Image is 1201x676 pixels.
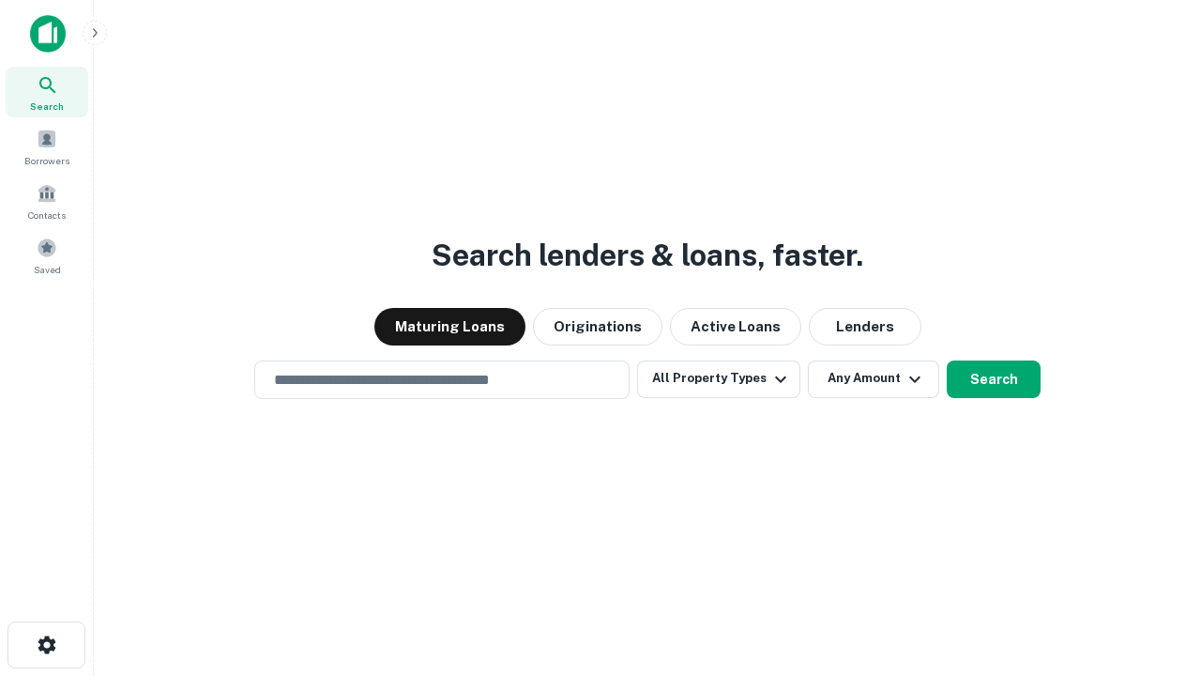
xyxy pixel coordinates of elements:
[6,176,88,226] a: Contacts
[808,361,939,398] button: Any Amount
[947,361,1041,398] button: Search
[637,361,800,398] button: All Property Types
[432,233,863,278] h3: Search lenders & loans, faster.
[1107,526,1201,616] iframe: Chat Widget
[6,230,88,281] a: Saved
[28,207,66,223] span: Contacts
[30,99,64,114] span: Search
[30,15,66,53] img: capitalize-icon.png
[533,308,662,346] button: Originations
[6,67,88,117] a: Search
[24,153,69,168] span: Borrowers
[374,308,525,346] button: Maturing Loans
[809,308,921,346] button: Lenders
[6,121,88,172] a: Borrowers
[670,308,801,346] button: Active Loans
[34,262,61,277] span: Saved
